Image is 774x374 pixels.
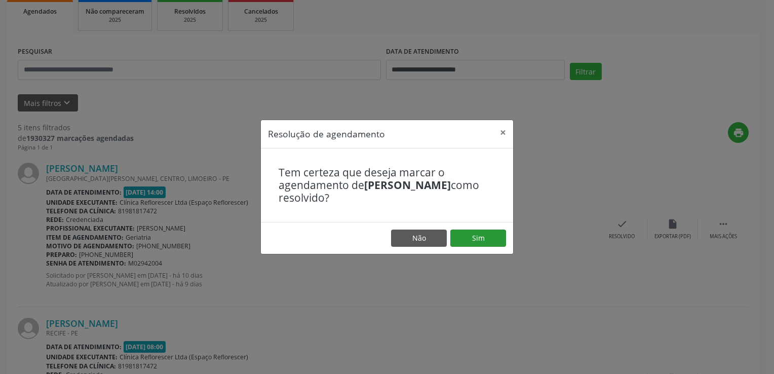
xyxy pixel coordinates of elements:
[450,230,506,247] button: Sim
[493,120,513,145] button: Close
[268,127,385,140] h5: Resolução de agendamento
[279,166,495,205] h4: Tem certeza que deseja marcar o agendamento de como resolvido?
[391,230,447,247] button: Não
[364,178,451,192] b: [PERSON_NAME]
